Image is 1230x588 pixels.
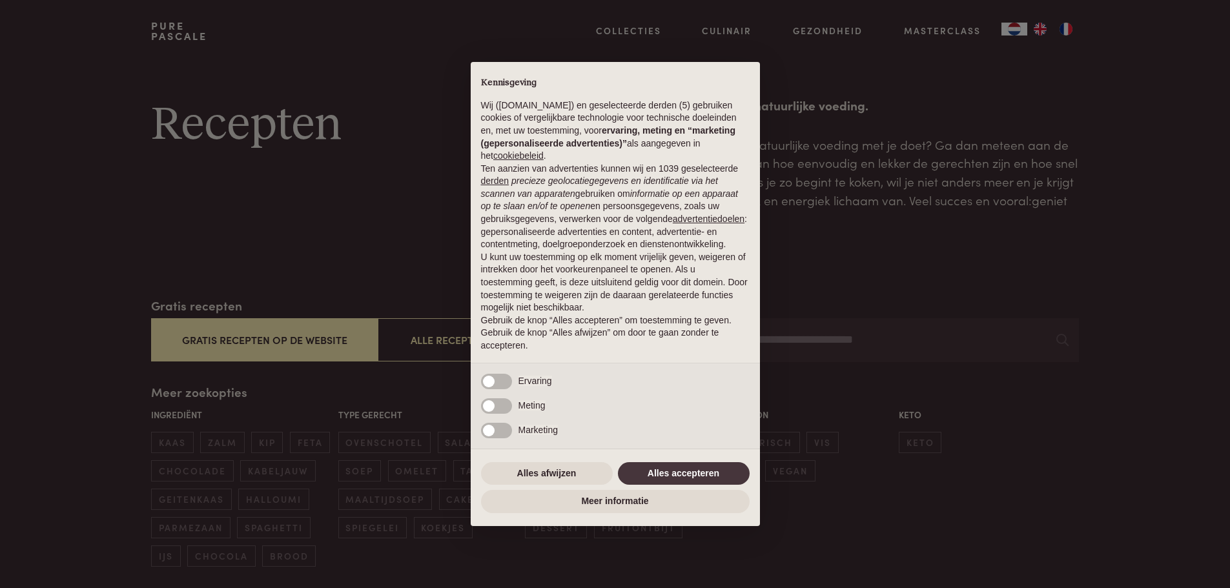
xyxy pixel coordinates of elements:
[481,175,509,188] button: derden
[518,376,552,386] span: Ervaring
[518,425,558,435] span: Marketing
[481,77,750,89] h2: Kennisgeving
[481,490,750,513] button: Meer informatie
[518,400,546,411] span: Meting
[481,251,750,314] p: U kunt uw toestemming op elk moment vrijelijk geven, weigeren of intrekken door het voorkeurenpan...
[493,150,544,161] a: cookiebeleid
[481,99,750,163] p: Wij ([DOMAIN_NAME]) en geselecteerde derden (5) gebruiken cookies of vergelijkbare technologie vo...
[481,188,739,212] em: informatie op een apparaat op te slaan en/of te openen
[618,462,750,485] button: Alles accepteren
[481,314,750,352] p: Gebruik de knop “Alles accepteren” om toestemming te geven. Gebruik de knop “Alles afwijzen” om d...
[673,213,744,226] button: advertentiedoelen
[481,176,718,199] em: precieze geolocatiegegevens en identificatie via het scannen van apparaten
[481,163,750,251] p: Ten aanzien van advertenties kunnen wij en 1039 geselecteerde gebruiken om en persoonsgegevens, z...
[481,462,613,485] button: Alles afwijzen
[481,125,735,148] strong: ervaring, meting en “marketing (gepersonaliseerde advertenties)”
